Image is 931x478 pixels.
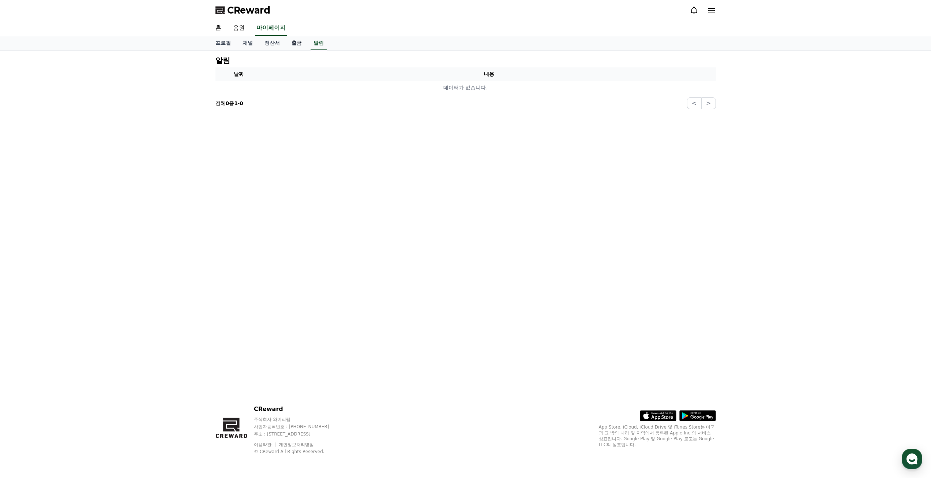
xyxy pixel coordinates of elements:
p: 데이터가 없습니다. [218,84,713,92]
button: > [701,97,716,109]
a: 설정 [94,232,140,251]
th: 내용 [262,67,716,81]
p: CReward [254,405,343,414]
a: 채널 [237,36,259,50]
a: 홈 [2,232,48,251]
th: 날짜 [215,67,262,81]
span: 설정 [113,243,122,249]
a: 프로필 [210,36,237,50]
a: 대화 [48,232,94,251]
h4: 알림 [215,56,230,64]
button: < [687,97,701,109]
span: 홈 [23,243,27,249]
p: 주소 : [STREET_ADDRESS] [254,431,343,437]
a: 홈 [210,21,227,36]
p: App Store, iCloud, iCloud Drive 및 iTunes Store는 미국과 그 밖의 나라 및 지역에서 등록된 Apple Inc.의 서비스 상표입니다. Goo... [599,424,716,448]
p: 주식회사 와이피랩 [254,416,343,422]
a: CReward [215,4,270,16]
span: 대화 [67,244,76,249]
strong: 0 [226,100,229,106]
strong: 1 [234,100,238,106]
a: 마이페이지 [255,21,287,36]
a: 알림 [311,36,327,50]
strong: 0 [240,100,243,106]
p: 전체 중 - [215,100,243,107]
p: 사업자등록번호 : [PHONE_NUMBER] [254,424,343,430]
a: 이용약관 [254,442,277,447]
span: CReward [227,4,270,16]
a: 음원 [227,21,251,36]
p: © CReward All Rights Reserved. [254,449,343,455]
a: 출금 [286,36,308,50]
a: 개인정보처리방침 [279,442,314,447]
a: 정산서 [259,36,286,50]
